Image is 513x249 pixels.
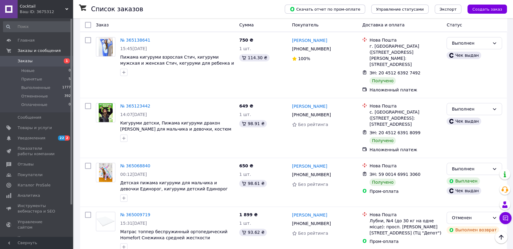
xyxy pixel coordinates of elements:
button: Чат с покупателем [499,212,511,224]
span: Создать заказ [472,7,502,12]
a: Создать заказ [461,6,507,11]
div: Выплачен [447,177,480,185]
span: 650 ₴ [239,163,253,168]
a: Фото товару [96,37,115,56]
div: с. [GEOGRAPHIC_DATA] ([STREET_ADDRESS]: [STREET_ADDRESS] [369,109,442,127]
a: [PERSON_NAME] [292,37,327,43]
span: Управление сайтом [18,219,56,230]
div: Нова Пошта [369,163,442,169]
span: Выполненные [21,85,50,90]
span: 1 шт. [239,172,251,177]
span: 1 шт. [239,112,251,117]
span: Заказы [18,58,32,64]
span: Отмененные [21,94,48,99]
a: Фото товару [96,212,115,231]
div: Выполнен возврат [447,226,499,234]
span: Без рейтинга [298,122,328,127]
div: Нова Пошта [369,103,442,109]
span: Без рейтинга [298,231,328,236]
span: 1 899 ₴ [239,212,258,217]
span: Cocktail [20,4,65,9]
div: Лубни, №4 (до 30 кг на одне місце): просп. [PERSON_NAME][STREET_ADDRESS] (ТЦ "Депот") [369,218,442,236]
span: ЭН: 20 4512 6392 7492 [369,70,420,75]
span: Инструменты вебмастера и SEO [18,203,56,214]
button: Скачать отчет по пром-оплате [285,5,365,14]
div: г. [GEOGRAPHIC_DATA] ([STREET_ADDRESS][PERSON_NAME]: [STREET_ADDRESS] [369,43,442,67]
img: Фото товару [99,163,113,182]
img: Фото товару [96,216,115,227]
a: [PERSON_NAME] [292,103,327,109]
span: 00:12[DATE] [120,172,147,177]
button: Экспорт [435,5,461,14]
span: 22 [58,135,65,141]
span: 1 шт. [239,221,251,226]
span: 1777 [62,85,71,90]
span: Оплаченные [21,102,47,107]
div: [PHONE_NUMBER] [291,111,332,119]
span: 1 шт. [239,46,251,51]
input: Поиск [3,21,71,32]
span: 100% [298,56,310,61]
span: 750 ₴ [239,38,253,43]
span: Покупатели [18,172,42,178]
a: Кигуруми детски, Пижама кигуруми дракон [PERSON_NAME] для мальчика и девочки, костюм беззубика [120,121,231,138]
span: Принятые [21,77,42,82]
a: Фото товару [96,163,115,182]
img: Фото товару [99,37,113,56]
button: Наверх [495,231,508,244]
span: 2 [65,135,70,141]
span: Каталог ProSale [18,182,50,188]
a: № 365009719 [120,212,150,217]
span: Экспорт [440,7,457,12]
span: Без рейтинга [298,182,328,187]
span: 0 [69,102,71,107]
div: 93.62 ₴ [239,229,267,236]
div: Пром-оплата [369,188,442,194]
div: 98.91 ₴ [239,120,267,127]
div: Наложенный платеж [369,147,442,153]
span: 649 ₴ [239,104,253,108]
a: Детская пижама кигуруми для мальчика и девочки Единорог, кигуруми детский Единорог Искорка 110-14... [120,180,228,197]
span: Товары и услуги [18,125,52,131]
a: № 365068840 [120,163,150,168]
a: Пижама кигуруми взрослая Стич, кигуруми мужская и женская Стич, кегуруми для ребенка и взросло 11... [120,55,234,72]
div: Получено [369,77,396,84]
span: Сумма [239,22,254,27]
div: 98.61 ₴ [239,180,267,187]
span: Показатели работы компании [18,146,56,157]
a: № 365138641 [120,38,150,43]
div: 114.30 ₴ [239,54,270,61]
a: Матрас топпер беспружинный ортопедический Homefort Снежинка средней жесткости [120,229,227,240]
div: Пром-оплата [369,238,442,244]
span: ЭН: 59 0014 6991 3060 [369,172,420,177]
img: Фото товару [99,103,113,122]
div: Отменен [452,214,490,221]
span: 15:31[DATE] [120,221,147,226]
a: № 365123442 [120,104,150,108]
a: [PERSON_NAME] [292,163,327,169]
span: 15:45[DATE] [120,46,147,51]
span: 392 [64,94,71,99]
span: Отзывы [18,162,34,167]
button: Создать заказ [467,5,507,14]
span: Покупатель [292,22,319,27]
span: 5 [69,77,71,82]
span: Сообщения [18,115,41,120]
span: Скачать отчет по пром-оплате [290,6,360,12]
span: Аналитика [18,193,40,198]
div: Наложенный платеж [369,87,442,93]
div: Ваш ID: 3675312 [20,9,73,15]
div: Чек выдан [447,187,481,194]
span: Заказ [96,22,109,27]
div: Чек выдан [447,118,481,125]
span: ЭН: 20 4512 6391 8099 [369,130,420,135]
a: Фото товару [96,103,115,122]
div: Выполнен [452,40,490,46]
span: Новые [21,68,35,73]
div: [PHONE_NUMBER] [291,170,332,179]
div: Выполнен [452,106,490,112]
div: Получено [369,137,396,144]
